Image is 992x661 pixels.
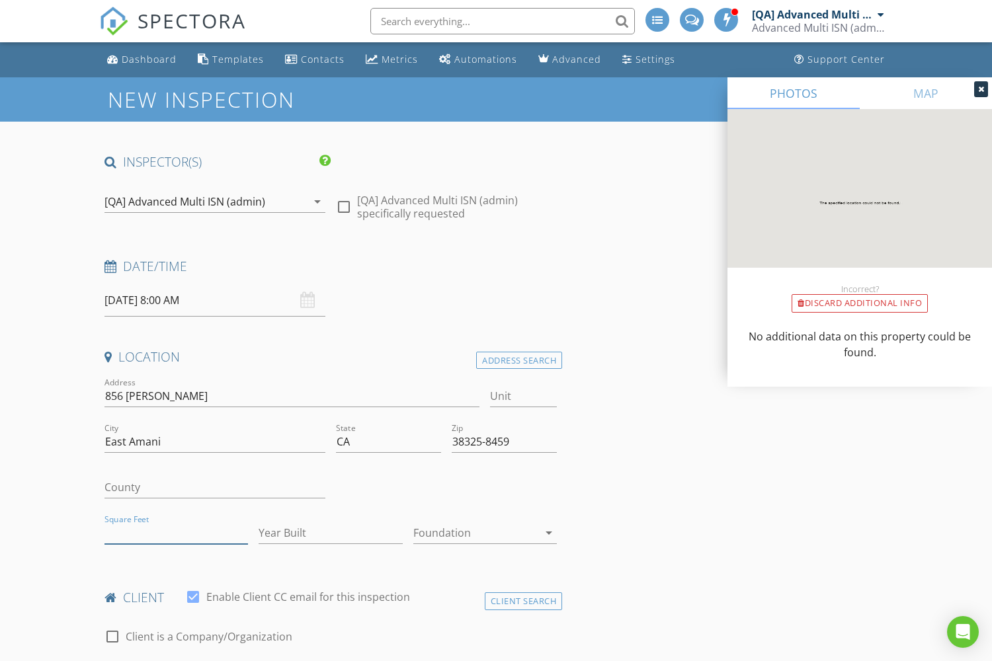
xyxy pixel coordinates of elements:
a: Settings [617,48,681,72]
img: streetview [727,109,992,299]
div: Address Search [476,352,562,369]
a: Advanced [533,48,606,72]
label: Client is a Company/Organization [126,630,292,643]
div: Client Search [485,592,563,610]
div: Contacts [301,53,345,65]
a: Automations (Advanced) [434,48,522,72]
div: Settings [636,53,675,65]
span: SPECTORA [138,7,246,34]
h4: INSPECTOR(S) [104,153,331,171]
div: Dashboard [122,53,177,65]
i: arrow_drop_down [310,194,325,210]
p: No additional data on this property could be found. [743,329,976,360]
div: Advanced [552,53,601,65]
a: Contacts [280,48,350,72]
div: Support Center [807,53,885,65]
h4: Date/Time [104,258,557,275]
div: Open Intercom Messenger [947,616,979,648]
input: Search everything... [370,8,635,34]
a: Support Center [789,48,890,72]
div: Templates [212,53,264,65]
label: Enable Client CC email for this inspection [206,590,410,603]
img: The Best Home Inspection Software - Spectora [99,7,128,36]
a: SPECTORA [99,18,246,46]
input: Select date [104,284,325,317]
h4: client [104,589,557,606]
a: Metrics [360,48,423,72]
label: [QA] Advanced Multi ISN (admin) specifically requested [357,194,557,220]
h4: Location [104,348,557,366]
div: Advanced Multi ISN (admin) Company [752,21,884,34]
div: Discard Additional info [792,294,928,313]
div: [QA] Advanced Multi ISN (admin) [104,196,265,208]
i: arrow_drop_down [541,525,557,541]
div: [QA] Advanced Multi ISN (admin) [752,8,874,21]
div: Automations [454,53,517,65]
a: PHOTOS [727,77,860,109]
a: Dashboard [102,48,182,72]
div: Metrics [382,53,418,65]
a: Templates [192,48,269,72]
div: Incorrect? [727,284,992,294]
a: MAP [860,77,992,109]
h1: New Inspection [108,88,401,111]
